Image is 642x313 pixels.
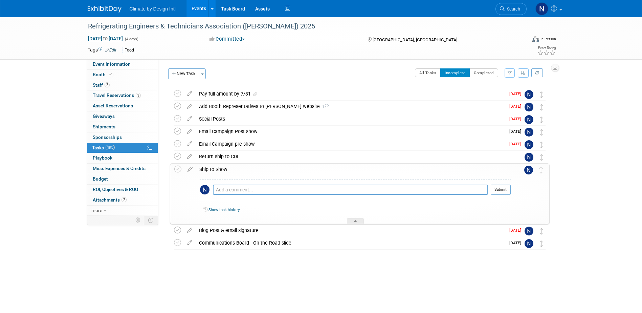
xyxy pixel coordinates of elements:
i: Booth reservation complete [109,72,112,76]
span: Climate by Design Int'l [130,6,177,12]
a: Asset Reservations [87,101,158,111]
span: Budget [93,176,108,182]
a: edit [184,91,196,97]
span: [DATE] [509,104,525,109]
a: edit [184,103,196,109]
a: edit [184,153,196,160]
div: Return ship to CDI [196,151,511,162]
span: Giveaways [93,113,115,119]
button: Committed [207,36,247,43]
div: In-Person [540,37,556,42]
a: edit [184,128,196,134]
img: Neil Tamppari [525,90,533,99]
span: 3 [136,93,141,98]
span: [GEOGRAPHIC_DATA], [GEOGRAPHIC_DATA] [373,37,457,42]
button: Completed [469,68,498,77]
a: Playbook [87,153,158,163]
a: edit [184,240,196,246]
td: Toggle Event Tabs [144,216,158,225]
a: edit [184,141,196,147]
a: ROI, Objectives & ROO [87,185,158,195]
a: Giveaways [87,111,158,122]
span: Event Information [93,61,131,67]
a: Search [495,3,527,15]
div: Pay full amount by 7/31 [196,88,505,100]
img: Neil Tamppari [525,140,533,149]
span: to [102,36,109,41]
span: Shipments [93,124,115,129]
span: [DATE] [509,241,525,245]
span: Attachments [93,197,127,203]
button: All Tasks [415,68,441,77]
a: Refresh [531,68,543,77]
img: Neil Tamppari [525,239,533,248]
i: Move task [540,228,543,234]
span: [DATE] [509,228,525,233]
a: Shipments [87,122,158,132]
button: New Task [168,68,199,79]
img: Neil Tamppari [525,227,533,235]
span: 1 [320,105,329,109]
img: Neil Tamppari [524,166,533,174]
img: Neil Tamppari [525,153,533,162]
div: Refrigerating Engineers & Technicians Association ([PERSON_NAME]) 2025 [86,20,516,33]
span: ROI, Objectives & ROO [93,187,138,192]
div: Add Booth Representatives to [PERSON_NAME] website [196,101,505,112]
span: Booth [93,72,113,77]
div: Social Posts [196,113,505,125]
span: Misc. Expenses & Credits [93,166,146,171]
span: (4 days) [124,37,138,41]
span: 18% [106,145,115,150]
a: Travel Reservations3 [87,90,158,101]
i: Move task [540,142,543,148]
img: Neil Tamppari [525,128,533,137]
a: Booth [87,70,158,80]
img: Neil Tamppari [525,103,533,111]
div: Email Campaign Post show [196,126,505,137]
div: Ship to Show [196,164,511,175]
span: 7 [121,197,127,202]
td: Tags [88,46,116,54]
a: edit [184,166,196,172]
a: Budget [87,174,158,184]
span: [DATE] [509,142,525,146]
a: Event Information [87,59,158,69]
a: more [87,206,158,216]
a: edit [184,227,196,233]
span: [DATE] [509,117,525,121]
img: Neil Tamppari [535,2,548,15]
td: Personalize Event Tab Strip [132,216,144,225]
img: Neil Tamppari [525,115,533,124]
button: Submit [491,185,511,195]
span: [DATE] [509,129,525,134]
span: Sponsorships [93,134,122,140]
div: Event Rating [537,46,556,50]
span: Search [505,6,520,12]
div: Email Campaign pre-show [196,138,505,150]
span: [DATE] [DATE] [88,36,123,42]
a: Edit [105,48,116,53]
a: Attachments7 [87,195,158,205]
i: Move task [540,154,543,161]
span: 2 [105,82,110,87]
i: Move task [540,129,543,135]
span: Staff [93,82,110,88]
span: Playbook [93,155,112,161]
a: Tasks18% [87,143,158,153]
div: Blog Post & email signature [196,225,505,236]
a: Show task history [208,207,240,212]
a: Sponsorships [87,132,158,143]
i: Move task [540,104,543,110]
div: Event Format [487,35,556,45]
i: Move task [540,241,543,247]
i: Move task [539,167,543,173]
span: more [91,208,102,213]
span: Tasks [92,145,115,150]
a: Staff2 [87,80,158,90]
div: Food [123,47,136,54]
a: edit [184,116,196,122]
i: Move task [540,91,543,98]
button: Incomplete [440,68,470,77]
span: Travel Reservations [93,92,141,98]
span: [DATE] [509,91,525,96]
